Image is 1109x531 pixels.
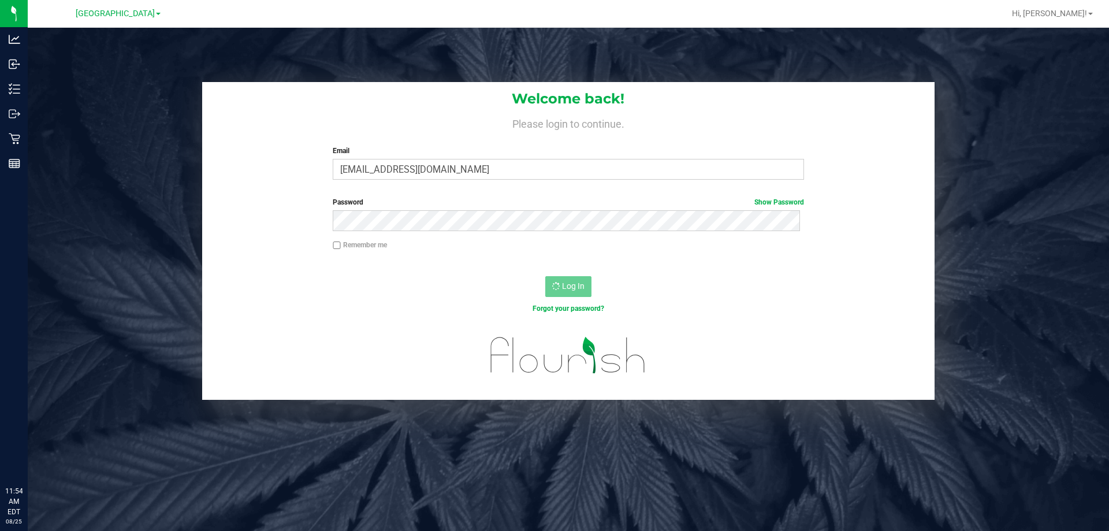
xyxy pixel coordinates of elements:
[202,116,935,129] h4: Please login to continue.
[562,281,585,291] span: Log In
[9,158,20,169] inline-svg: Reports
[9,34,20,45] inline-svg: Analytics
[333,240,387,250] label: Remember me
[477,326,660,385] img: flourish_logo.svg
[333,198,363,206] span: Password
[5,486,23,517] p: 11:54 AM EDT
[9,133,20,144] inline-svg: Retail
[5,517,23,526] p: 08/25
[9,83,20,95] inline-svg: Inventory
[333,242,341,250] input: Remember me
[76,9,155,18] span: [GEOGRAPHIC_DATA]
[9,108,20,120] inline-svg: Outbound
[9,58,20,70] inline-svg: Inbound
[533,305,604,313] a: Forgot your password?
[545,276,591,297] button: Log In
[333,146,803,156] label: Email
[1012,9,1087,18] span: Hi, [PERSON_NAME]!
[754,198,804,206] a: Show Password
[202,91,935,106] h1: Welcome back!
